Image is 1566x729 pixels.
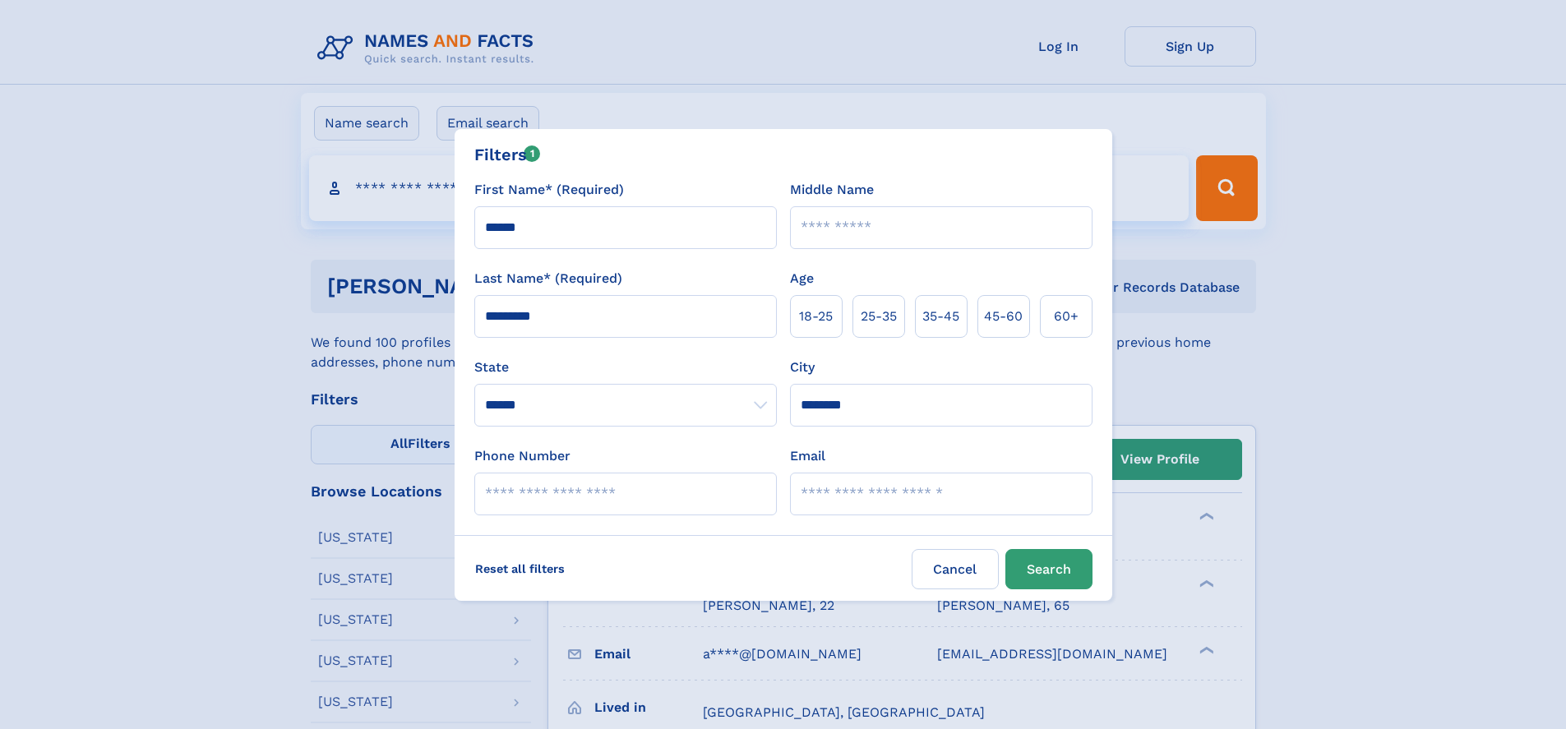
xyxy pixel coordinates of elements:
label: Last Name* (Required) [474,269,622,288]
label: City [790,358,815,377]
label: First Name* (Required) [474,180,624,200]
label: Cancel [912,549,999,589]
div: Filters [474,142,541,167]
span: 45‑60 [984,307,1023,326]
button: Search [1005,549,1093,589]
span: 35‑45 [922,307,959,326]
label: State [474,358,777,377]
label: Middle Name [790,180,874,200]
span: 60+ [1054,307,1079,326]
label: Age [790,269,814,288]
span: 25‑35 [861,307,897,326]
label: Reset all filters [464,549,575,588]
span: 18‑25 [799,307,833,326]
label: Email [790,446,825,466]
label: Phone Number [474,446,571,466]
